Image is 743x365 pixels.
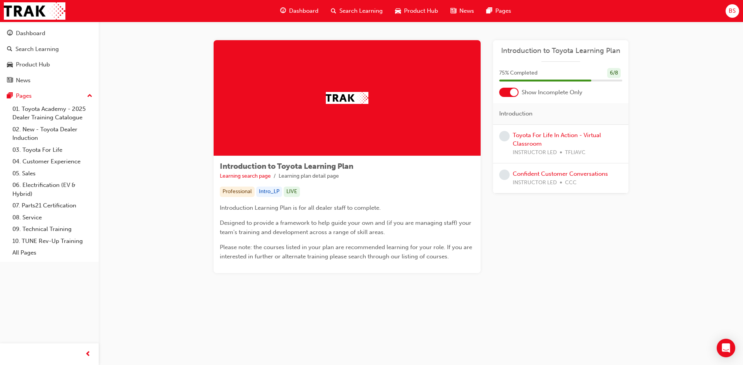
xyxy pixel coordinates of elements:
[15,45,59,54] div: Search Learning
[7,30,13,37] span: guage-icon
[444,3,480,19] a: news-iconNews
[7,77,13,84] span: news-icon
[565,178,577,187] span: CCC
[389,3,444,19] a: car-iconProduct Hub
[7,93,13,100] span: pages-icon
[220,244,474,260] span: Please note: the courses listed in your plan are recommended learning for your role. If you are i...
[274,3,325,19] a: guage-iconDashboard
[7,61,13,68] span: car-icon
[16,60,50,69] div: Product Hub
[522,88,582,97] span: Show Incomplete Only
[9,247,96,259] a: All Pages
[4,2,65,20] img: Trak
[220,173,271,179] a: Learning search page
[326,92,368,104] img: Trak
[7,46,12,53] span: search-icon
[607,68,621,78] div: 6 / 8
[279,172,339,181] li: Learning plan detail page
[9,212,96,224] a: 08. Service
[3,42,96,56] a: Search Learning
[9,124,96,144] a: 02. New - Toyota Dealer Induction
[499,131,510,141] span: learningRecordVerb_NONE-icon
[256,187,282,197] div: Intro_LP
[486,6,492,16] span: pages-icon
[565,148,585,157] span: TFLIAVC
[284,187,300,197] div: LIVE
[459,7,474,15] span: News
[325,3,389,19] a: search-iconSearch Learning
[9,223,96,235] a: 09. Technical Training
[513,170,608,177] a: Confident Customer Conversations
[220,219,473,236] span: Designed to provide a framework to help guide your own and (if you are managing staff) your team'...
[220,162,353,171] span: Introduction to Toyota Learning Plan
[9,200,96,212] a: 07. Parts21 Certification
[9,103,96,124] a: 01. Toyota Academy - 2025 Dealer Training Catalogue
[220,187,255,197] div: Professional
[395,6,401,16] span: car-icon
[499,69,538,78] span: 75 % Completed
[726,4,739,18] button: BS
[3,25,96,89] button: DashboardSearch LearningProduct HubNews
[3,58,96,72] a: Product Hub
[339,7,383,15] span: Search Learning
[280,6,286,16] span: guage-icon
[513,132,601,148] a: Toyota For Life In Action - Virtual Classroom
[16,29,45,38] div: Dashboard
[3,26,96,41] a: Dashboard
[85,350,91,359] span: prev-icon
[3,73,96,88] a: News
[717,339,735,357] div: Open Intercom Messenger
[220,204,381,211] span: Introduction Learning Plan is for all dealer staff to complete.
[9,179,96,200] a: 06. Electrification (EV & Hybrid)
[513,148,557,157] span: INSTRUCTOR LED
[9,235,96,247] a: 10. TUNE Rev-Up Training
[513,178,557,187] span: INSTRUCTOR LED
[87,91,92,101] span: up-icon
[3,89,96,103] button: Pages
[450,6,456,16] span: news-icon
[9,156,96,168] a: 04. Customer Experience
[16,76,31,85] div: News
[16,92,32,100] div: Pages
[289,7,318,15] span: Dashboard
[9,144,96,156] a: 03. Toyota For Life
[499,109,532,118] span: Introduction
[404,7,438,15] span: Product Hub
[495,7,511,15] span: Pages
[499,46,622,55] a: Introduction to Toyota Learning Plan
[331,6,336,16] span: search-icon
[499,170,510,180] span: learningRecordVerb_NONE-icon
[729,7,736,15] span: BS
[480,3,517,19] a: pages-iconPages
[9,168,96,180] a: 05. Sales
